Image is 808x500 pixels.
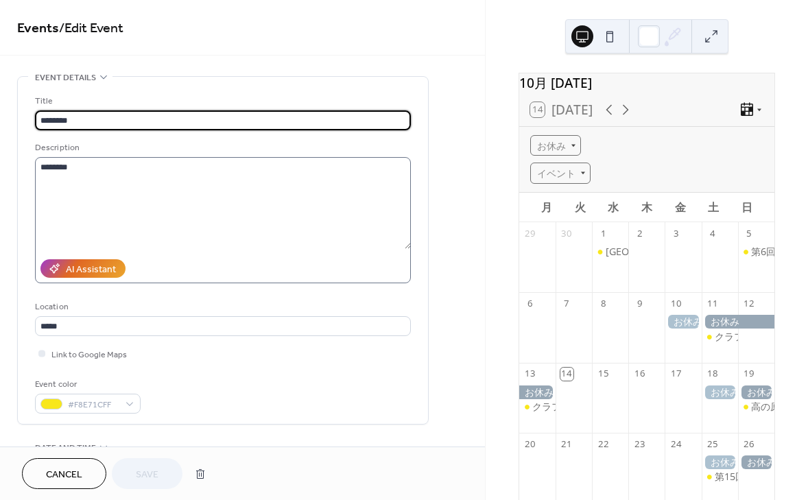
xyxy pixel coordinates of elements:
[560,368,573,380] div: 14
[597,227,609,239] div: 1
[702,455,738,469] div: お休み
[22,458,106,489] button: Cancel
[743,227,755,239] div: 5
[702,385,738,399] div: お休み
[738,400,774,414] div: 高の原ミーツ 第30回
[530,193,564,222] div: 月
[519,400,556,414] div: クラフトマルシェin京都府立植物園
[35,377,138,392] div: Event color
[702,470,738,484] div: 第15回北山マルシェ
[743,438,755,450] div: 26
[706,368,719,380] div: 18
[670,227,682,239] div: 3
[706,227,719,239] div: 4
[597,438,609,450] div: 22
[738,245,774,259] div: 第6回東本願寺前マルシェ
[743,368,755,380] div: 19
[35,441,96,455] span: Date and time
[40,259,126,278] button: AI Assistant
[702,330,738,344] div: クラフトマルシェin京都府立植物園
[524,438,536,450] div: 20
[524,227,536,239] div: 29
[706,298,719,310] div: 11
[697,193,730,222] div: 土
[670,438,682,450] div: 24
[706,438,719,450] div: 25
[597,298,609,310] div: 8
[592,245,628,259] div: 平安楽市
[35,300,408,314] div: Location
[738,455,774,469] div: お休み
[46,468,82,482] span: Cancel
[738,385,774,399] div: お休み
[597,193,630,222] div: 水
[630,193,664,222] div: 木
[633,368,645,380] div: 16
[524,298,536,310] div: 6
[606,245,703,259] div: [GEOGRAPHIC_DATA]
[665,315,701,329] div: お休み
[519,73,774,93] div: 10月 [DATE]
[560,298,573,310] div: 7
[35,71,96,85] span: Event details
[17,15,59,42] a: Events
[743,298,755,310] div: 12
[633,227,645,239] div: 2
[66,263,116,277] div: AI Assistant
[35,94,408,108] div: Title
[633,438,645,450] div: 23
[730,193,763,222] div: 日
[532,400,715,414] div: クラフトマルシェin[GEOGRAPHIC_DATA]
[519,385,556,399] div: お休み
[663,193,697,222] div: 金
[633,298,645,310] div: 9
[35,141,408,155] div: Description
[68,398,119,412] span: #F8E71CFF
[59,15,123,42] span: / Edit Event
[563,193,597,222] div: 火
[560,438,573,450] div: 21
[560,227,573,239] div: 30
[702,315,774,329] div: お休み
[670,298,682,310] div: 10
[597,368,609,380] div: 15
[670,368,682,380] div: 17
[524,368,536,380] div: 13
[51,348,127,362] span: Link to Google Maps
